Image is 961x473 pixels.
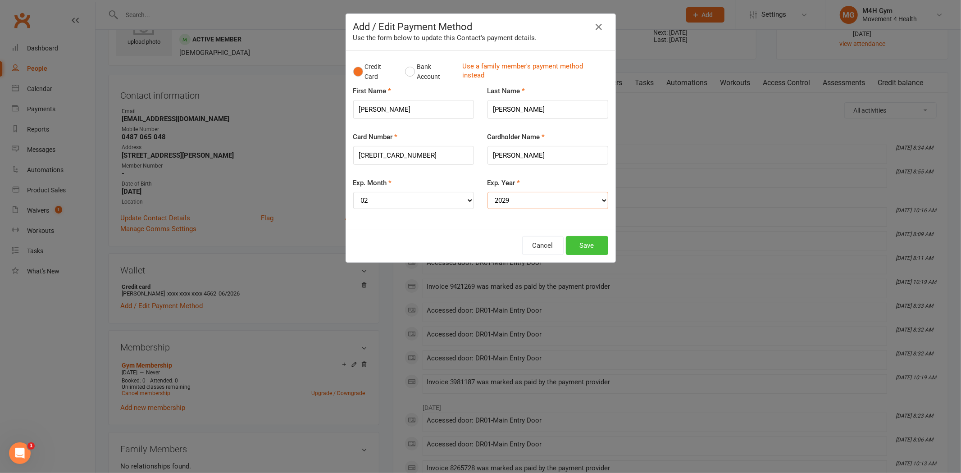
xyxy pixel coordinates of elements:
[487,86,525,96] label: Last Name
[353,146,474,165] input: XXXX-XXXX-XXXX-XXXX
[462,62,604,82] a: Use a family member's payment method instead
[592,20,606,34] button: Close
[566,236,608,255] button: Save
[353,58,396,86] button: Credit Card
[487,146,608,165] input: Name on card
[487,132,545,142] label: Cardholder Name
[27,442,35,450] span: 1
[353,177,392,188] label: Exp. Month
[405,58,455,86] button: Bank Account
[487,177,520,188] label: Exp. Year
[353,21,608,32] h4: Add / Edit Payment Method
[353,132,398,142] label: Card Number
[353,32,608,43] div: Use the form below to update this Contact's payment details.
[353,86,392,96] label: First Name
[522,236,564,255] button: Cancel
[9,442,31,464] iframe: Intercom live chat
